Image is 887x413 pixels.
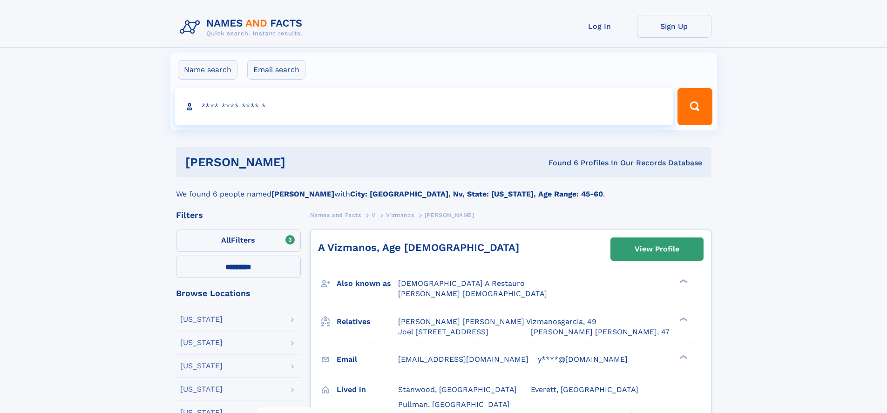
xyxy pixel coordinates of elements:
div: ❯ [677,278,688,284]
a: [PERSON_NAME] [PERSON_NAME], 47 [531,327,670,337]
b: [PERSON_NAME] [271,190,334,198]
button: Search Button [677,88,712,125]
h3: Lived in [337,382,398,398]
a: View Profile [611,238,703,260]
div: We found 6 people named with . [176,177,711,200]
span: [PERSON_NAME] [DEMOGRAPHIC_DATA] [398,289,547,298]
div: ❯ [677,316,688,322]
div: View Profile [635,238,679,260]
a: Sign Up [637,15,711,38]
a: Joel [STREET_ADDRESS] [398,327,488,337]
span: V [372,212,376,218]
label: Filters [176,230,301,252]
div: [US_STATE] [180,362,223,370]
div: [US_STATE] [180,316,223,323]
span: Pullman, [GEOGRAPHIC_DATA] [398,400,510,409]
span: [EMAIL_ADDRESS][DOMAIN_NAME] [398,355,528,364]
span: [DEMOGRAPHIC_DATA] A Restauro [398,279,525,288]
h1: [PERSON_NAME] [185,156,417,168]
div: [US_STATE] [180,386,223,393]
span: Everett, [GEOGRAPHIC_DATA] [531,385,638,394]
div: Browse Locations [176,289,301,298]
div: Filters [176,211,301,219]
span: All [221,236,231,244]
a: Vizmanos [386,209,414,221]
a: Log In [562,15,637,38]
img: Logo Names and Facts [176,15,310,40]
div: [US_STATE] [180,339,223,346]
span: [PERSON_NAME] [425,212,474,218]
a: Names and Facts [310,209,361,221]
span: Vizmanos [386,212,414,218]
input: search input [175,88,674,125]
h3: Email [337,352,398,367]
a: [PERSON_NAME] [PERSON_NAME] Vizmanosgarcia, 49 [398,317,596,327]
h3: Also known as [337,276,398,291]
span: Stanwood, [GEOGRAPHIC_DATA] [398,385,517,394]
a: V [372,209,376,221]
b: City: [GEOGRAPHIC_DATA], Nv, State: [US_STATE], Age Range: 45-60 [350,190,603,198]
div: ❯ [677,354,688,360]
label: Email search [247,60,305,80]
a: A Vizmanos, Age [DEMOGRAPHIC_DATA] [318,242,519,253]
div: Found 6 Profiles In Our Records Database [417,158,702,168]
h3: Relatives [337,314,398,330]
label: Name search [178,60,237,80]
